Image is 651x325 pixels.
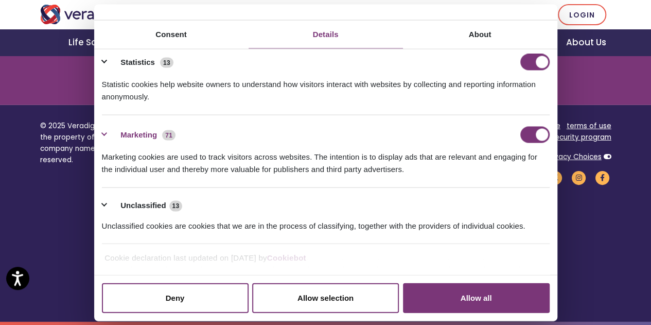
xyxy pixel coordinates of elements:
[102,199,189,212] button: Unclassified (13)
[567,121,611,131] a: terms of use
[102,212,550,232] div: Unclassified cookies are cookies that we are in the process of classifying, together with the pro...
[102,71,550,103] div: Statistic cookies help website owners to understand how visitors interact with websites by collec...
[102,127,182,143] button: Marketing (71)
[600,273,639,313] iframe: Drift Chat Widget
[558,4,606,25] a: Login
[94,20,249,48] a: Consent
[102,143,550,176] div: Marketing cookies are used to track visitors across websites. The intention is to display ads tha...
[570,173,588,182] a: Veradigm Instagram Link
[249,20,403,48] a: Details
[529,152,602,162] a: Your Privacy Choices
[267,253,306,262] a: Cookiebot
[120,129,157,141] label: Marketing
[120,56,155,68] label: Statistics
[252,283,399,313] button: Allow selection
[40,121,318,165] p: © 2025 Veradigm LLC and/or its affiliates. All rights reserved. Cited marks are the property of V...
[403,283,550,313] button: Allow all
[553,29,618,56] a: About Us
[102,283,249,313] button: Deny
[508,132,611,142] a: privacy and security program
[594,173,611,182] a: Veradigm Facebook Link
[56,29,142,56] a: Life Sciences
[102,54,180,71] button: Statistics (13)
[403,20,557,48] a: About
[40,5,130,24] img: Veradigm logo
[97,252,554,272] div: Cookie declaration last updated on [DATE] by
